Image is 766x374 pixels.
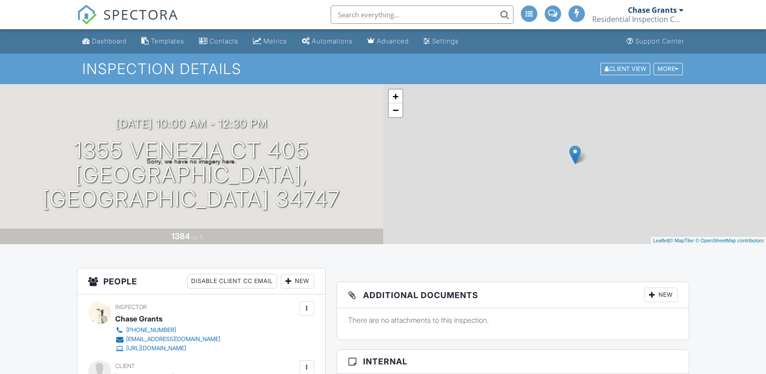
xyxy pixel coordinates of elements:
a: Contacts [195,33,242,50]
div: Automations [312,37,353,45]
div: More [654,63,683,75]
span: sq. ft. [191,234,204,240]
div: New [644,288,678,302]
a: Zoom in [389,90,402,103]
div: [EMAIL_ADDRESS][DOMAIN_NAME] [126,336,220,343]
div: Chase Grants [628,5,677,15]
img: The Best Home Inspection Software - Spectora [77,5,97,25]
a: SPECTORA [77,12,178,32]
h1: Inspection Details [82,61,683,77]
div: Contacts [209,37,238,45]
a: Zoom out [389,103,402,117]
div: [URL][DOMAIN_NAME] [126,345,186,352]
div: Support Center [635,37,684,45]
a: Templates [138,33,188,50]
a: [PHONE_NUMBER] [115,326,220,335]
a: © OpenStreetMap contributors [696,238,764,243]
div: New [281,274,314,289]
a: Client View [600,65,653,72]
a: Metrics [249,33,291,50]
h3: Additional Documents [337,282,689,308]
a: Automations (Advanced) [298,33,356,50]
div: | [651,237,766,245]
a: © MapTiler [670,238,694,243]
h3: People [77,268,325,294]
div: Settings [432,37,459,45]
h3: Internal [337,350,689,374]
h3: [DATE] 10:00 am - 12:30 pm [116,118,268,130]
span: SPECTORA [103,5,178,24]
span: Inspector [115,304,147,310]
a: Leaflet [653,238,668,243]
div: Advanced [377,37,409,45]
div: Disable Client CC Email [187,274,277,289]
p: There are no attachments to this inspection. [348,315,678,325]
div: [PHONE_NUMBER] [126,326,176,334]
h1: 1355 Venezia Ct 405 [GEOGRAPHIC_DATA], [GEOGRAPHIC_DATA] 34747 [15,139,369,211]
input: Search everything... [331,5,514,24]
a: Settings [420,33,462,50]
div: Templates [151,37,184,45]
div: Dashboard [92,37,127,45]
a: Dashboard [79,33,130,50]
span: Client [115,363,135,369]
div: Chase Grants [115,312,162,326]
a: Support Center [623,33,688,50]
div: 1384 [171,231,190,241]
div: Residential Inspection Consultants [592,15,684,24]
a: [URL][DOMAIN_NAME] [115,344,220,353]
div: Client View [600,63,650,75]
a: [EMAIL_ADDRESS][DOMAIN_NAME] [115,335,220,344]
div: Metrics [263,37,287,45]
a: Advanced [364,33,412,50]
